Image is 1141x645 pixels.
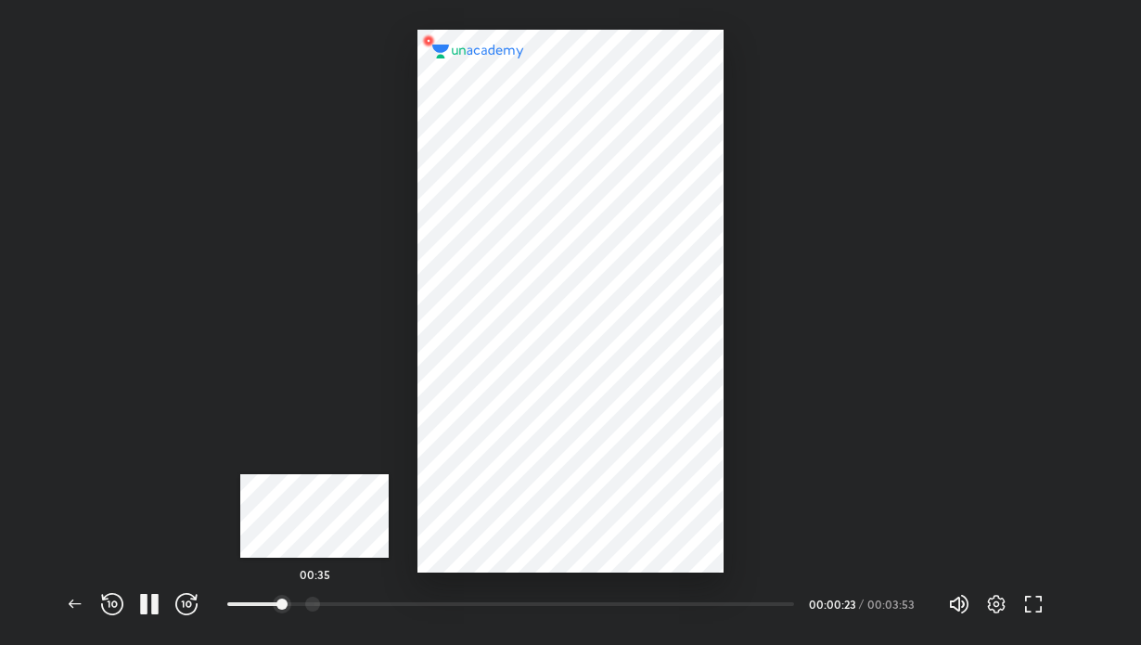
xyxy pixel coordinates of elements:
img: logo.2a7e12a2.svg [432,45,524,58]
div: / [859,599,864,610]
div: 00:03:53 [867,599,918,610]
img: wMgqJGBwKWe8AAAAABJRU5ErkJggg== [417,30,440,52]
h5: 00:35 [300,569,330,580]
div: 00:00:23 [809,599,855,610]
